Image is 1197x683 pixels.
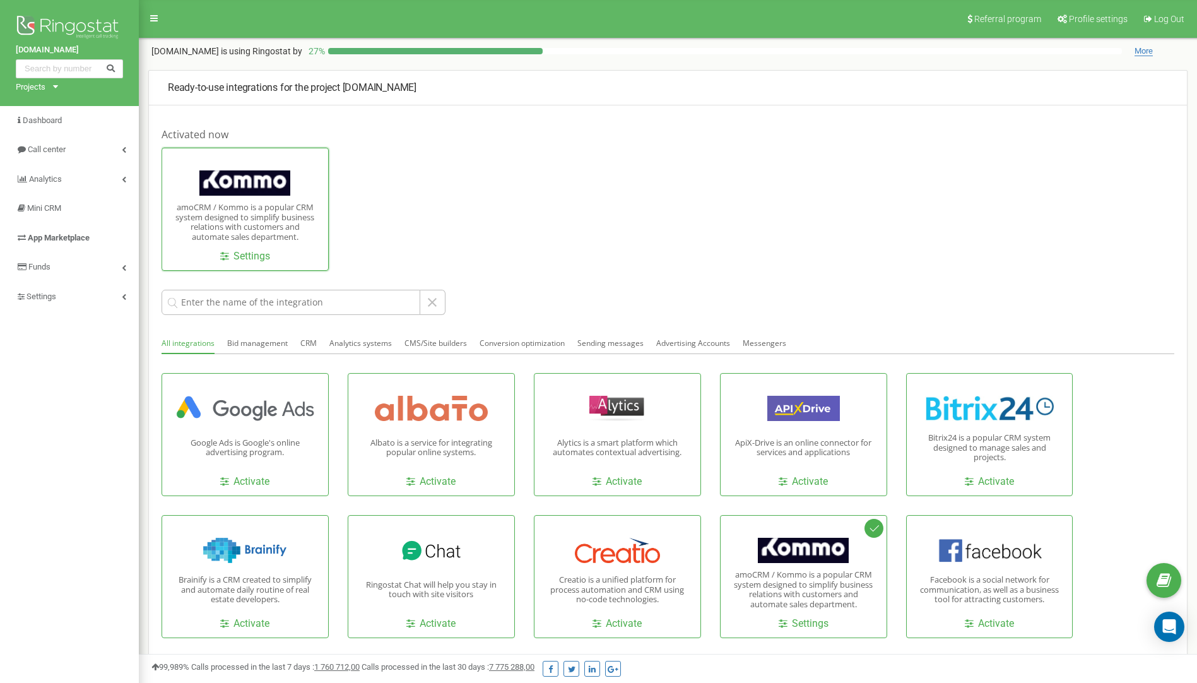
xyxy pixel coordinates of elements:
[1135,46,1153,56] span: More
[16,44,123,56] a: [DOMAIN_NAME]
[151,662,189,672] span: 99,989%
[168,81,1168,95] p: [DOMAIN_NAME]
[965,475,1014,489] a: Activate
[358,438,505,458] p: Albato is a service for integrating popular online systems.
[779,617,828,631] a: Settings
[220,617,269,631] a: Activate
[1069,14,1128,24] span: Profile settings
[406,475,456,489] a: Activate
[172,575,319,605] p: Brainify is a CRM created to simplify and automate daily routine of real estate developers.
[544,438,691,458] p: Alytics is a smart platform which automates contextual advertising.
[220,475,269,489] a: Activate
[27,203,61,213] span: Mini CRM
[27,292,56,301] span: Settings
[489,662,534,672] u: 7 775 288,00
[191,662,360,672] span: Calls processed in the last 7 days :
[730,570,877,609] p: amoCRM / Kommo is a popular CRM system designed to simplify business relations with customers and...
[151,45,302,57] p: [DOMAIN_NAME]
[730,438,877,458] p: ApiX-Drive is an online connector for services and applications
[172,438,319,458] p: Google Ads is Google's online advertising program.
[1154,14,1184,24] span: Log Out
[16,81,45,93] div: Projects
[29,174,62,184] span: Analytics
[656,334,730,353] button: Advertising Accounts
[227,334,288,353] button: Bid management
[162,128,1174,141] h1: Activated now
[162,334,215,354] button: All integrations
[300,334,317,353] button: CRM
[162,290,420,315] input: Enter the name of the integration
[16,59,123,78] input: Search by number
[28,262,50,271] span: Funds
[916,433,1063,463] p: Bitrix24 is a popular CRM system designed to manage sales and projects.
[16,13,123,44] img: Ringostat logo
[1154,612,1184,642] div: Open Intercom Messenger
[916,575,1063,605] p: Facebook is a social network for communication, as well as a business tool for attracting customers.
[779,475,828,489] a: Activate
[358,580,505,600] p: Ringostat Chat will help you stay in touch with site visitors
[593,617,642,631] a: Activate
[544,575,691,605] p: Creatio is a unified platform for process automation and CRM using no-code technologies.
[23,116,62,125] span: Dashboard
[221,46,302,56] span: is using Ringostat by
[314,662,360,672] u: 1 760 712,00
[974,14,1041,24] span: Referral program
[593,475,642,489] a: Activate
[220,249,270,264] a: Settings
[577,334,644,353] button: Sending messages
[406,617,456,631] a: Activate
[329,334,392,353] button: Analytics systems
[172,203,319,242] p: amoCRM / Kommo is a popular CRM system designed to simplify business relations with customers and...
[168,81,340,93] span: Ready-to-use integrations for the project
[404,334,467,353] button: CMS/Site builders
[480,334,565,353] button: Conversion optimization
[362,662,534,672] span: Calls processed in the last 30 days :
[28,145,66,154] span: Call center
[302,45,328,57] p: 27 %
[743,334,786,353] button: Messengers
[28,233,90,242] span: App Marketplace
[965,617,1014,631] a: Activate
